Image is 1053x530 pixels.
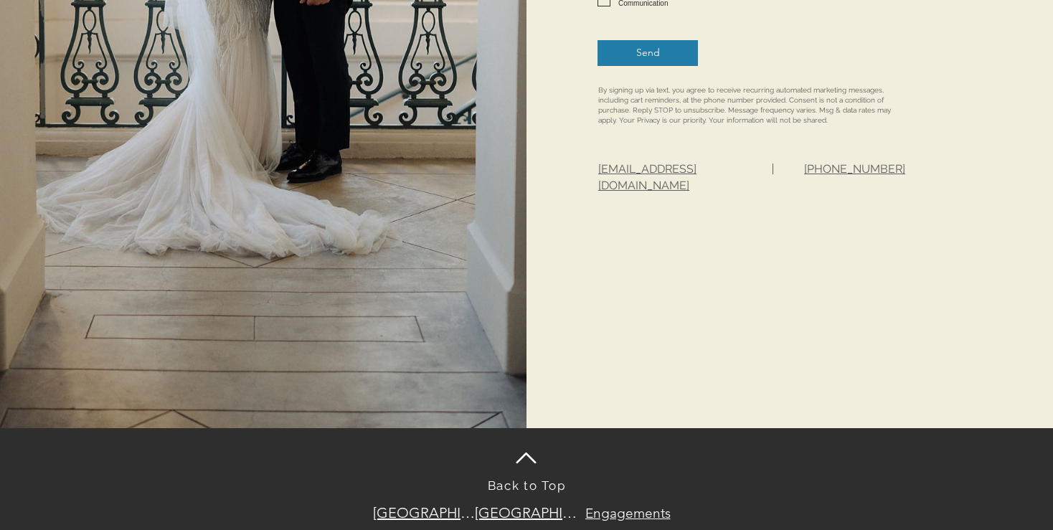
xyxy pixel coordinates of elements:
[577,498,679,527] a: Engagements
[373,498,475,527] a: Los Angeles
[636,46,660,60] span: Send
[475,504,577,521] span: [GEOGRAPHIC_DATA]
[804,162,905,176] a: [PHONE_NUMBER]
[488,478,566,493] a: Back to Top
[475,498,577,527] a: Seattle
[598,162,697,191] a: [EMAIL_ADDRESS][DOMAIN_NAME]
[585,505,671,521] span: Engagements
[598,40,698,66] button: Send
[373,504,475,521] span: [GEOGRAPHIC_DATA]
[598,86,891,124] span: By signing up via text, you agree to receive recurring automated marketing messages, including ca...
